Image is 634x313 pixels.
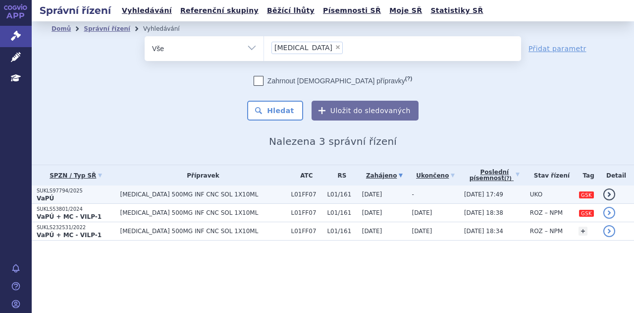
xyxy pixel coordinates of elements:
a: Moje SŘ [386,4,425,17]
span: L01FF07 [291,191,322,198]
th: Detail [598,165,634,186]
span: [MEDICAL_DATA] 500MG INF CNC SOL 1X10ML [120,228,286,235]
a: Písemnosti SŘ [320,4,384,17]
span: [DATE] [362,228,382,235]
span: [DATE] [362,191,382,198]
span: ROZ – NPM [530,228,563,235]
span: L01/161 [327,228,357,235]
span: [DATE] 18:34 [464,228,503,235]
a: Zahájeno [362,169,407,183]
span: [DATE] [412,209,432,216]
a: Ukončeno [412,169,459,183]
span: - [412,191,414,198]
input: [MEDICAL_DATA] [346,41,351,54]
a: Přidat parametr [528,44,586,54]
span: × [335,44,341,50]
a: Správní řízení [84,25,130,32]
span: [MEDICAL_DATA] [274,44,332,51]
span: ROZ – NPM [530,209,563,216]
strong: VaPÚ + MC - VILP-1 [37,232,102,239]
span: L01/161 [327,209,357,216]
label: Zahrnout [DEMOGRAPHIC_DATA] přípravky [254,76,412,86]
a: detail [603,188,615,200]
a: Poslednípísemnost(?) [464,165,525,186]
th: ATC [286,165,322,186]
strong: VaPÚ + MC - VILP-1 [37,213,102,220]
li: Vyhledávání [143,21,193,36]
a: detail [603,207,615,219]
th: RS [322,165,357,186]
abbr: (?) [405,75,412,82]
span: [MEDICAL_DATA] 500MG INF CNC SOL 1X10ML [120,191,286,198]
span: L01FF07 [291,228,322,235]
a: Běžící lhůty [264,4,317,17]
h2: Správní řízení [32,3,119,17]
span: [DATE] [412,228,432,235]
th: Stav řízení [525,165,574,186]
abbr: (?) [504,176,512,182]
p: SUKLS53801/2024 [37,206,115,213]
th: Přípravek [115,165,286,186]
p: SUKLS97794/2025 [37,188,115,194]
a: + [579,227,587,236]
button: Hledat [247,101,303,121]
span: L01/161 [327,191,357,198]
p: SUKLS232531/2022 [37,224,115,231]
th: Tag [574,165,598,186]
a: SPZN / Typ SŘ [37,169,115,183]
span: [DATE] [362,209,382,216]
a: Referenční skupiny [177,4,262,17]
strong: VaPÚ [37,195,54,202]
a: Domů [52,25,71,32]
a: detail [603,225,615,237]
span: [DATE] 18:38 [464,209,503,216]
span: [DATE] 17:49 [464,191,503,198]
span: L01FF07 [291,209,322,216]
span: UKO [530,191,542,198]
button: Uložit do sledovaných [312,101,419,121]
a: Vyhledávání [119,4,175,17]
a: Statistiky SŘ [427,4,486,17]
span: [MEDICAL_DATA] 500MG INF CNC SOL 1X10ML [120,209,286,216]
span: Nalezena 3 správní řízení [269,135,397,147]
